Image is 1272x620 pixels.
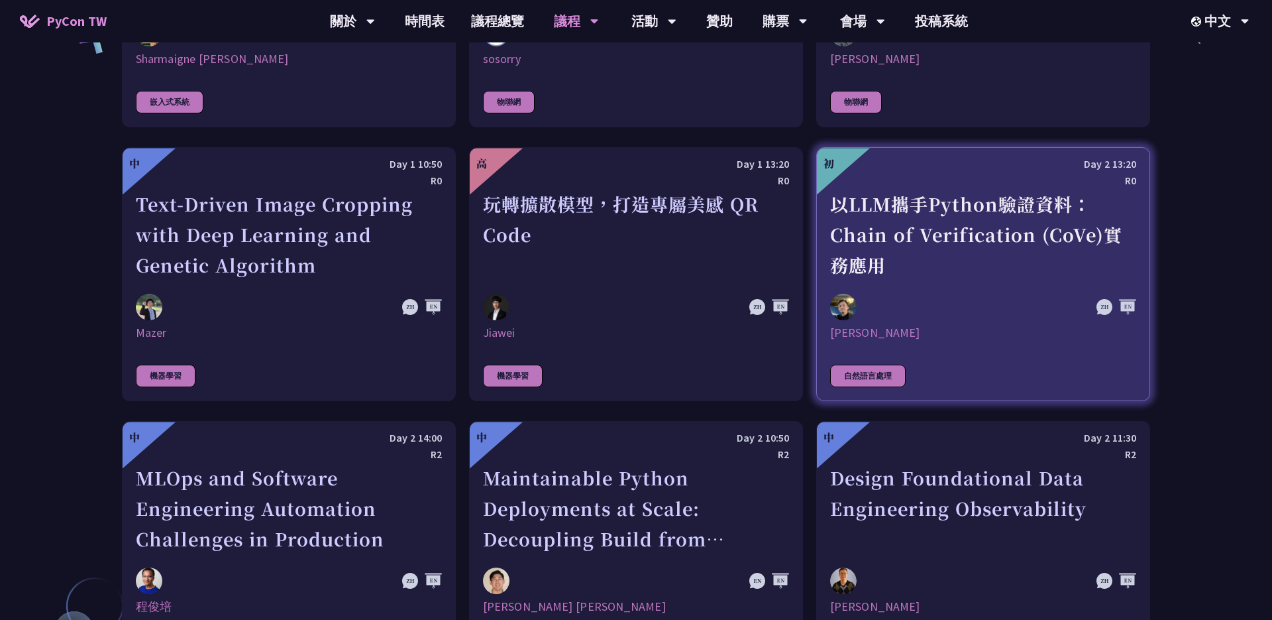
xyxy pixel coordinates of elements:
div: 中 [129,156,140,172]
div: R2 [830,446,1136,463]
div: 玩轉擴散模型，打造專屬美感 QR Code [483,189,789,280]
img: Justin Lee [483,568,509,594]
span: PyCon TW [46,11,107,31]
div: R2 [136,446,442,463]
div: [PERSON_NAME] [830,599,1136,615]
img: Jiawei [483,294,509,321]
div: R0 [136,172,442,189]
a: 高 Day 1 13:20 R0 玩轉擴散模型，打造專屬美感 QR Code Jiawei Jiawei 機器學習 [469,147,803,401]
div: Day 2 11:30 [830,430,1136,446]
div: MLOps and Software Engineering Automation Challenges in Production [136,463,442,554]
div: 中 [476,430,487,446]
a: 中 Day 1 10:50 R0 Text-Driven Image Cropping with Deep Learning and Genetic Algorithm Mazer Mazer ... [122,147,456,401]
div: 高 [476,156,487,172]
img: Locale Icon [1191,17,1204,27]
div: [PERSON_NAME] [830,51,1136,67]
div: [PERSON_NAME] [PERSON_NAME] [483,599,789,615]
div: R0 [483,172,789,189]
div: R0 [830,172,1136,189]
div: Text-Driven Image Cropping with Deep Learning and Genetic Algorithm [136,189,442,280]
a: 初 Day 2 13:20 R0 以LLM攜手Python驗證資料：Chain of Verification (CoVe)實務應用 Kevin Tseng [PERSON_NAME] 自然語言處理 [816,147,1150,401]
div: 機器學習 [483,365,543,387]
div: Day 1 10:50 [136,156,442,172]
div: Day 1 13:20 [483,156,789,172]
div: 初 [823,156,834,172]
div: 中 [129,430,140,446]
div: 機器學習 [136,365,195,387]
div: Design Foundational Data Engineering Observability [830,463,1136,554]
img: Shuhsi Lin [830,568,857,594]
div: 嵌入式系統 [136,91,203,113]
img: Home icon of PyCon TW 2025 [20,15,40,28]
img: 程俊培 [136,568,162,594]
div: Mazer [136,325,442,341]
div: R2 [483,446,789,463]
div: 以LLM攜手Python驗證資料：Chain of Verification (CoVe)實務應用 [830,189,1136,280]
div: 物聯網 [483,91,535,113]
img: Kevin Tseng [830,294,857,320]
div: 程俊培 [136,599,442,615]
div: [PERSON_NAME] [830,325,1136,341]
div: Day 2 10:50 [483,430,789,446]
div: 中 [823,430,834,446]
div: Jiawei [483,325,789,341]
div: Day 2 14:00 [136,430,442,446]
div: Sharmaigne [PERSON_NAME] [136,51,442,67]
a: PyCon TW [7,5,120,38]
div: sosorry [483,51,789,67]
div: Day 2 13:20 [830,156,1136,172]
div: 自然語言處理 [830,365,906,387]
img: Mazer [136,294,162,320]
div: Maintainable Python Deployments at Scale: Decoupling Build from Runtime [483,463,789,554]
div: 物聯網 [830,91,882,113]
